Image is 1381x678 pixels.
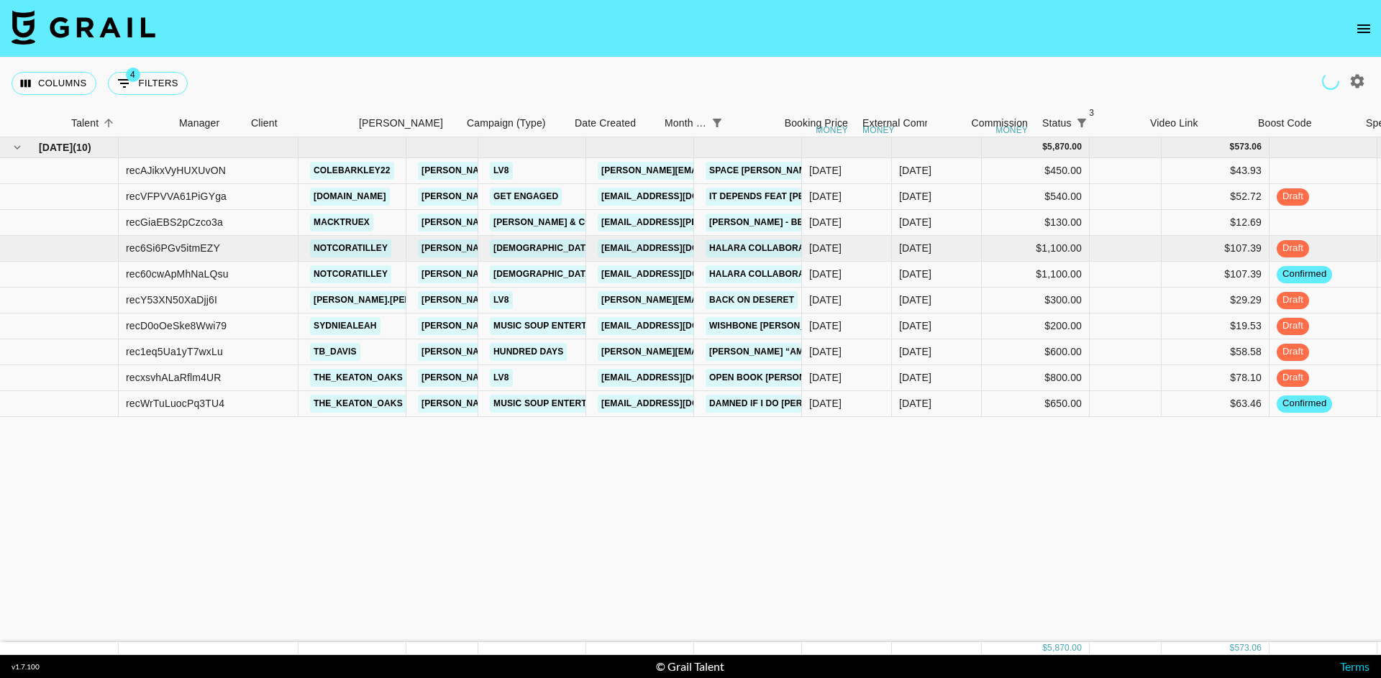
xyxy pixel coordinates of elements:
div: $ [1230,141,1235,153]
div: recD0oOeSke8Wwi79 [126,319,227,333]
a: [PERSON_NAME][EMAIL_ADDRESS][DOMAIN_NAME] [418,265,652,283]
div: Campaign (Type) [467,109,546,137]
div: rec6Si6PGv5itmEZY [126,241,220,255]
div: recY53XN50XaDjj6I [126,293,217,307]
a: [PERSON_NAME] - Better Than I Thought [706,214,908,232]
a: [PERSON_NAME][EMAIL_ADDRESS][DOMAIN_NAME] [418,291,652,309]
div: Sep '25 [899,267,931,281]
span: 3 [1085,106,1099,120]
a: It Depends feat [PERSON_NAME] [706,188,867,206]
div: Sep '25 [899,396,931,411]
a: [PERSON_NAME][EMAIL_ADDRESS][DOMAIN_NAME] [418,239,652,257]
a: [PERSON_NAME] & Co LLC [490,214,615,232]
div: 8/29/2025 [809,215,842,229]
div: Status [1042,109,1072,137]
div: recAJikxVyHUXUvON [126,163,226,178]
div: $19.53 [1162,313,1270,339]
a: the_keaton_oaks [310,395,406,413]
a: [PERSON_NAME][EMAIL_ADDRESS][DOMAIN_NAME] [418,395,652,413]
a: [PERSON_NAME][EMAIL_ADDRESS][DOMAIN_NAME] [418,343,652,361]
button: Sort [727,113,747,133]
button: Show filters [1072,113,1092,133]
span: draft [1277,242,1309,255]
div: Date Created [568,109,657,137]
div: $650.00 [982,391,1090,417]
div: 8/26/2025 [809,319,842,333]
button: Select columns [12,72,96,95]
a: [PERSON_NAME][EMAIL_ADDRESS][DOMAIN_NAME] [418,162,652,180]
div: $1,100.00 [982,262,1090,288]
a: [PERSON_NAME] “Ammo” [706,343,826,361]
div: 573.06 [1234,141,1262,153]
div: $58.58 [1162,339,1270,365]
a: Space [PERSON_NAME] [PERSON_NAME] [706,162,895,180]
div: Video Link [1150,109,1198,137]
a: Terms [1340,659,1369,673]
div: Boost Code [1258,109,1312,137]
button: Show filters [707,113,727,133]
div: 573.06 [1234,642,1262,654]
div: $600.00 [982,339,1090,365]
div: Boost Code [1251,109,1359,137]
div: Date Created [575,109,636,137]
div: Client [244,109,352,137]
a: Music Soup Entertainment [490,317,630,335]
div: 8/28/2025 [809,189,842,203]
button: Sort [99,113,119,133]
a: [EMAIL_ADDRESS][DOMAIN_NAME] [598,265,759,283]
a: sydniealeah [310,317,380,335]
div: $ [1230,642,1235,654]
span: [DATE] [39,140,73,155]
div: 8/26/2025 [809,370,842,385]
div: $300.00 [982,288,1090,313]
a: [PERSON_NAME][EMAIL_ADDRESS][DOMAIN_NAME] [418,317,652,335]
span: 4 [126,68,140,82]
div: recxsvhALaRflm4UR [126,370,221,385]
a: [PERSON_NAME].[PERSON_NAME] [310,291,468,309]
a: [EMAIL_ADDRESS][DOMAIN_NAME] [598,188,759,206]
div: Campaign (Type) [460,109,568,137]
div: 8/27/2025 [809,163,842,178]
div: $ [1042,141,1047,153]
a: [PERSON_NAME][EMAIL_ADDRESS][DOMAIN_NAME] [598,162,832,180]
div: Sep '25 [899,163,931,178]
div: recGiaEBS2pCzco3a [126,215,223,229]
a: Halara collaboration [706,239,829,257]
button: hide children [7,137,27,157]
div: [PERSON_NAME] [359,109,443,137]
div: Sep '25 [899,344,931,359]
button: open drawer [1349,14,1378,43]
div: 8/11/2025 [809,293,842,307]
a: tb_davis [310,343,360,361]
a: [EMAIL_ADDRESS][DOMAIN_NAME] [598,317,759,335]
span: draft [1277,190,1309,203]
div: $29.29 [1162,288,1270,313]
div: Sep '25 [899,241,931,255]
div: Month Due [657,109,747,137]
a: notcoratilley [310,265,391,283]
img: Grail Talent [12,10,155,45]
div: 1 active filter [707,113,727,133]
div: $78.10 [1162,365,1270,391]
a: [EMAIL_ADDRESS][DOMAIN_NAME] [598,239,759,257]
div: $450.00 [982,158,1090,184]
div: $12.69 [1162,210,1270,236]
a: the_keaton_oaks [310,369,406,387]
a: [EMAIL_ADDRESS][DOMAIN_NAME] [598,369,759,387]
span: confirmed [1277,397,1332,411]
div: 5,870.00 [1047,642,1082,654]
div: External Commission [862,109,960,137]
div: 5,870.00 [1047,141,1082,153]
div: $200.00 [982,313,1090,339]
span: draft [1277,319,1309,333]
button: Show filters [108,72,188,95]
a: [EMAIL_ADDRESS][DOMAIN_NAME] [598,395,759,413]
div: 7/31/2025 [809,241,842,255]
a: Halara collaboration [706,265,829,283]
span: ( 10 ) [73,140,91,155]
a: Wishbone [PERSON_NAME] [706,317,837,335]
div: $107.39 [1162,262,1270,288]
div: v 1.7.100 [12,662,40,672]
span: Refreshing talent, clients, campaigns... [1322,73,1339,90]
a: Hundred Days [490,343,567,361]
